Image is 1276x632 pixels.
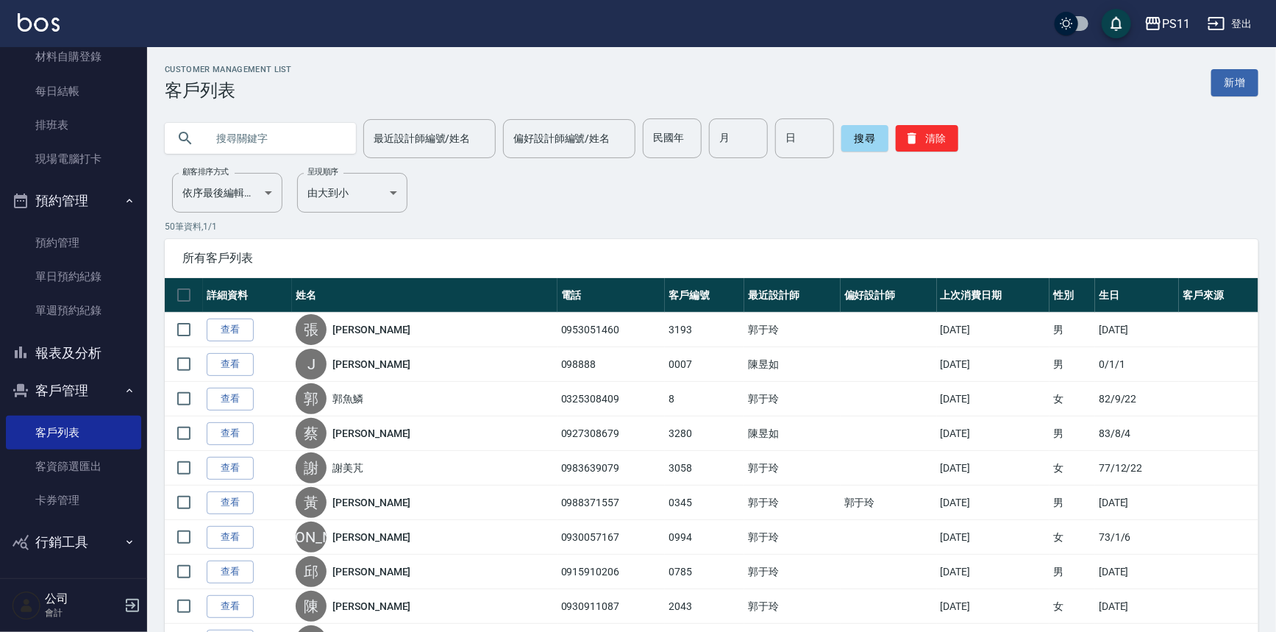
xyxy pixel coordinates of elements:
[6,416,141,450] a: 客戶列表
[307,166,338,177] label: 呈現順序
[296,556,327,587] div: 邱
[665,520,744,555] td: 0994
[1095,278,1179,313] th: 生日
[744,416,841,451] td: 陳昱如
[296,522,327,553] div: [PERSON_NAME]
[207,561,254,583] a: 查看
[665,278,744,313] th: 客戶編號
[6,483,141,517] a: 卡券管理
[1049,278,1095,313] th: 性別
[665,347,744,382] td: 0007
[557,278,666,313] th: 電話
[1049,589,1095,624] td: 女
[332,426,410,441] a: [PERSON_NAME]
[744,313,841,347] td: 郭于玲
[557,486,666,520] td: 0988371557
[1049,313,1095,347] td: 男
[165,220,1258,233] p: 50 筆資料, 1 / 1
[557,589,666,624] td: 0930911087
[6,226,141,260] a: 預約管理
[557,451,666,486] td: 0983639079
[1049,555,1095,589] td: 男
[296,418,327,449] div: 蔡
[896,125,958,152] button: 清除
[1049,347,1095,382] td: 男
[744,451,841,486] td: 郭于玲
[1179,278,1258,313] th: 客戶來源
[937,520,1050,555] td: [DATE]
[206,118,344,158] input: 搜尋關鍵字
[6,450,141,483] a: 客資篩選匯出
[557,313,666,347] td: 0953051460
[1095,555,1179,589] td: [DATE]
[665,313,744,347] td: 3193
[6,74,141,108] a: 每日結帳
[296,349,327,380] div: J
[332,391,363,406] a: 郭魚鱗
[557,520,666,555] td: 0930057167
[1095,382,1179,416] td: 82/9/22
[182,166,229,177] label: 顧客排序方式
[937,555,1050,589] td: [DATE]
[557,347,666,382] td: 098888
[6,40,141,74] a: 材料自購登錄
[937,278,1050,313] th: 上次消費日期
[297,173,407,213] div: 由大到小
[937,589,1050,624] td: [DATE]
[1095,589,1179,624] td: [DATE]
[937,451,1050,486] td: [DATE]
[665,589,744,624] td: 2043
[1202,10,1258,38] button: 登出
[744,486,841,520] td: 郭于玲
[744,589,841,624] td: 郭于玲
[841,486,937,520] td: 郭于玲
[332,530,410,544] a: [PERSON_NAME]
[937,486,1050,520] td: [DATE]
[296,452,327,483] div: 謝
[292,278,557,313] th: 姓名
[1095,347,1179,382] td: 0/1/1
[841,278,937,313] th: 偏好設計師
[937,347,1050,382] td: [DATE]
[45,592,120,606] h5: 公司
[557,382,666,416] td: 0325308409
[665,486,744,520] td: 0345
[6,142,141,176] a: 現場電腦打卡
[744,382,841,416] td: 郭于玲
[665,451,744,486] td: 3058
[744,278,841,313] th: 最近設計師
[557,555,666,589] td: 0915910206
[332,599,410,614] a: [PERSON_NAME]
[6,523,141,561] button: 行銷工具
[6,334,141,372] button: 報表及分析
[332,322,410,337] a: [PERSON_NAME]
[1049,520,1095,555] td: 女
[296,383,327,414] div: 郭
[1049,451,1095,486] td: 女
[332,357,410,372] a: [PERSON_NAME]
[6,182,141,220] button: 預約管理
[207,388,254,411] a: 查看
[1095,451,1179,486] td: 77/12/22
[665,416,744,451] td: 3280
[207,457,254,480] a: 查看
[841,125,888,152] button: 搜尋
[557,416,666,451] td: 0927308679
[182,251,1241,266] span: 所有客戶列表
[207,319,254,341] a: 查看
[1049,382,1095,416] td: 女
[296,314,327,345] div: 張
[207,353,254,376] a: 查看
[1211,69,1258,96] a: 新增
[332,495,410,510] a: [PERSON_NAME]
[937,382,1050,416] td: [DATE]
[665,555,744,589] td: 0785
[207,526,254,549] a: 查看
[1095,313,1179,347] td: [DATE]
[332,564,410,579] a: [PERSON_NAME]
[1049,416,1095,451] td: 男
[6,260,141,294] a: 單日預約紀錄
[172,173,282,213] div: 依序最後編輯時間
[296,487,327,518] div: 黃
[1102,9,1131,38] button: save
